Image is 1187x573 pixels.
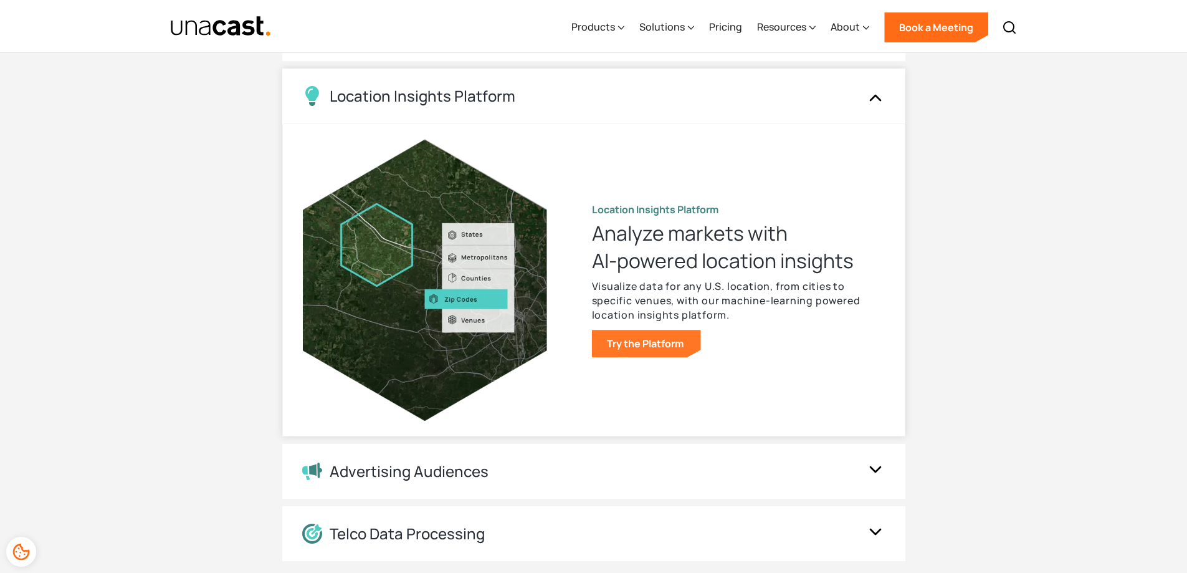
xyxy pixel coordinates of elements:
[592,279,885,322] p: Visualize data for any U.S. location, from cities to specific venues, with our machine-learning p...
[831,2,869,53] div: About
[1002,20,1017,35] img: Search icon
[330,525,485,543] div: Telco Data Processing
[302,86,322,106] img: Location Insights Platform icon
[639,19,685,34] div: Solutions
[831,19,860,34] div: About
[884,12,988,42] a: Book a Meeting
[170,16,272,37] img: Unacast text logo
[571,19,615,34] div: Products
[757,2,816,53] div: Resources
[571,2,624,53] div: Products
[709,2,742,53] a: Pricing
[592,203,718,216] strong: Location Insights Platform
[170,16,272,37] a: home
[639,2,694,53] div: Solutions
[330,463,489,481] div: Advertising Audiences
[302,524,322,544] img: Location Data Processing icon
[302,463,322,480] img: Advertising Audiences icon
[6,537,36,567] div: Cookie Preferences
[303,139,547,421] img: visualization with the image of the city of the Location Insights Platform
[757,19,806,34] div: Resources
[330,87,515,105] div: Location Insights Platform
[592,330,701,357] a: Try the Platform
[592,219,885,274] h3: Analyze markets with AI-powered location insights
